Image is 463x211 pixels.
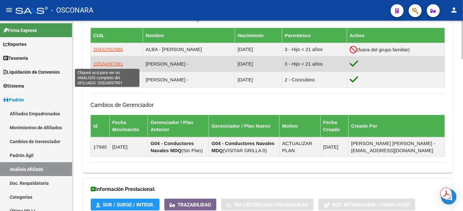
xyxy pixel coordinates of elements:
span: Sin Certificado Discapacidad [234,202,308,208]
h3: Información Prestacional: [91,185,445,194]
span: 20254126234 [93,77,123,82]
span: Sin Plan [183,148,201,153]
span: Padrón [3,96,24,103]
td: [PERSON_NAME] - [143,56,235,72]
td: ALBA - [PERSON_NAME] [143,43,235,56]
th: Fecha Movimiento [109,115,148,137]
th: Motivo [279,115,320,137]
span: VISITAR GRILLA 0 [224,148,265,153]
button: Not. Internacion / Censo Hosp. [318,199,415,211]
button: Trazabilidad [164,199,216,211]
span: - OSCONARA [51,3,93,17]
td: [DATE] [109,137,148,157]
td: 2 - Concubino [282,72,347,88]
span: SUR / SURGE / INTEGR. [103,202,154,208]
th: Activo [347,28,445,43]
button: SUR / SURGE / INTEGR. [91,199,159,211]
span: 20432552986 [93,47,123,52]
span: 0 - Recibe haberes regularmente [90,16,221,22]
mat-icon: person [450,6,458,14]
td: ( ) [148,137,209,157]
th: Creado Por [348,115,445,137]
th: CUIL [91,28,143,43]
th: Nombre [143,28,235,43]
span: 20524097991 [93,61,123,67]
span: Sistema [3,82,24,90]
th: Gerenciador / Plan Anterior [148,115,209,137]
h3: Cambios de Gerenciador [90,100,445,110]
th: Nacimiento [235,28,282,43]
td: 3 - Hijo < 21 años [282,43,347,56]
td: [DATE] [320,137,348,157]
span: (fuera del grupo familiar) [357,47,410,52]
th: Parentesco [282,28,347,43]
td: ACTUALIZAR PLAN [279,137,320,157]
td: ( ) [209,137,280,157]
span: Firma Express [3,27,37,34]
mat-icon: menu [5,6,13,14]
td: 17940 [91,137,110,157]
strong: G04 - Conductores Navales MDQ [150,141,194,153]
span: Tesorería [3,55,28,62]
th: Fecha Creado [320,115,348,137]
td: [DATE] [235,56,282,72]
span: Liquidación de Convenios [3,69,60,76]
strong: G04 - Conductores Navales MDQ [211,141,274,153]
strong: Situacion de Revista Titular: [90,16,151,22]
th: Id [91,115,110,137]
span: Reportes [3,41,26,48]
span: Trazabilidad [178,202,211,208]
td: [PERSON_NAME] [PERSON_NAME] - [EMAIL_ADDRESS][DOMAIN_NAME] [348,137,445,157]
td: [PERSON_NAME] - [143,72,235,88]
td: 3 - Hijo < 21 años [282,56,347,72]
span: Not. Internacion / Censo Hosp. [332,202,410,208]
th: Gerenciador / Plan Nuevo [209,115,280,137]
button: Sin Certificado Discapacidad [221,199,314,211]
td: [DATE] [235,43,282,56]
td: [DATE] [235,72,282,88]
